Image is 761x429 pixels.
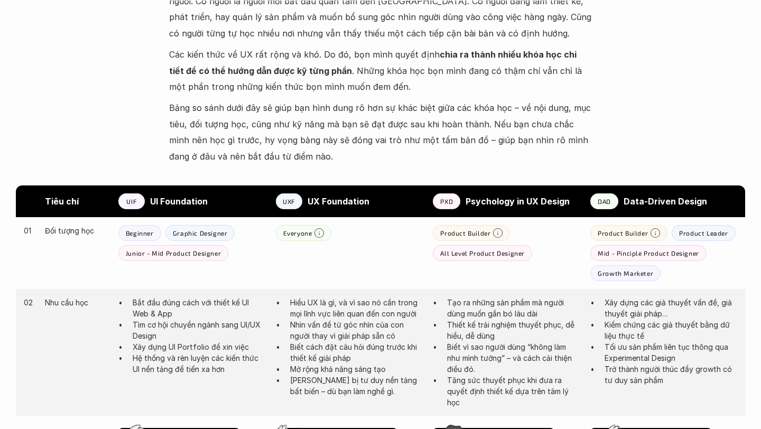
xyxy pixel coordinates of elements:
[126,229,154,237] p: Beginner
[598,269,653,277] p: Growth Marketer
[126,198,136,205] p: UIF
[605,297,737,319] p: Xây dựng các giả thuyết vấn đề, giả thuyết giải pháp…
[133,341,265,352] p: Xây dựng UI Portfolio để xin việc
[45,225,108,236] p: Đối tượng học
[133,352,265,375] p: Hệ thống và rèn luyện các kiến thức UI nền tảng để tiến xa hơn
[605,341,737,363] p: Tối ưu sản phẩm liên tục thông qua Experimental Design
[290,341,423,363] p: Biết cách đặt câu hỏi đúng trước khi thiết kế giải pháp
[598,198,611,205] p: DAD
[169,46,592,95] p: Các kiến thức về UX rất rộng và khó. Do đó, bọn mình quyết định . Những khóa học bọn mình đang có...
[290,297,423,319] p: Hiểu UX là gì, và vì sao nó cần trong mọi lĩnh vực liên quan đến con người
[598,249,699,257] p: Mid - Pinciple Product Designer
[440,198,453,205] p: PXD
[169,100,592,164] p: Bảng so sánh dưới đây sẽ giúp bạn hình dung rõ hơn sự khác biệt giữa các khóa học – về nội dung, ...
[173,229,228,237] p: Graphic Designer
[598,229,648,237] p: Product Builder
[447,375,580,408] p: Tăng sức thuyết phục khi đưa ra quyết định thiết kế dựa trên tâm lý học
[308,196,369,207] strong: UX Foundation
[24,225,34,236] p: 01
[624,196,707,207] strong: Data-Driven Design
[679,229,728,237] p: Product Leader
[126,249,221,257] p: Junior - Mid Product Designer
[283,198,295,205] p: UXF
[605,363,737,386] p: Trở thành người thúc đẩy growth có tư duy sản phẩm
[447,341,580,375] p: Biết vì sao người dùng “không làm như mình tưởng” – và cách cải thiện điều đó.
[169,49,579,76] strong: chia ra thành nhiều khóa học chi tiết để có thể hướng dẫn được kỹ từng phần
[440,249,525,257] p: All Level Product Designer
[466,196,570,207] strong: Psychology in UX Design
[290,319,423,341] p: Nhìn vấn đề từ góc nhìn của con người thay vì giải pháp sẵn có
[24,297,34,308] p: 02
[290,375,423,397] p: [PERSON_NAME] bị tư duy nền tảng bất biến – dù bạn làm nghề gì.
[133,319,265,341] p: Tìm cơ hội chuyển ngành sang UI/UX Design
[150,196,208,207] strong: UI Foundation
[290,363,423,375] p: Mở rộng khả năng sáng tạo
[45,196,79,207] strong: Tiêu chí
[605,319,737,341] p: Kiểm chứng các giả thuyết bằng dữ liệu thực tế
[283,229,312,237] p: Everyone
[440,229,490,237] p: Product Builder
[133,297,265,319] p: Bắt đầu đúng cách với thiết kế UI Web & App
[45,297,108,308] p: Nhu cầu học
[447,319,580,341] p: Thiết kế trải nghiệm thuyết phục, dễ hiểu, dễ dùng
[447,297,580,319] p: Tạo ra những sản phẩm mà người dùng muốn gắn bó lâu dài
